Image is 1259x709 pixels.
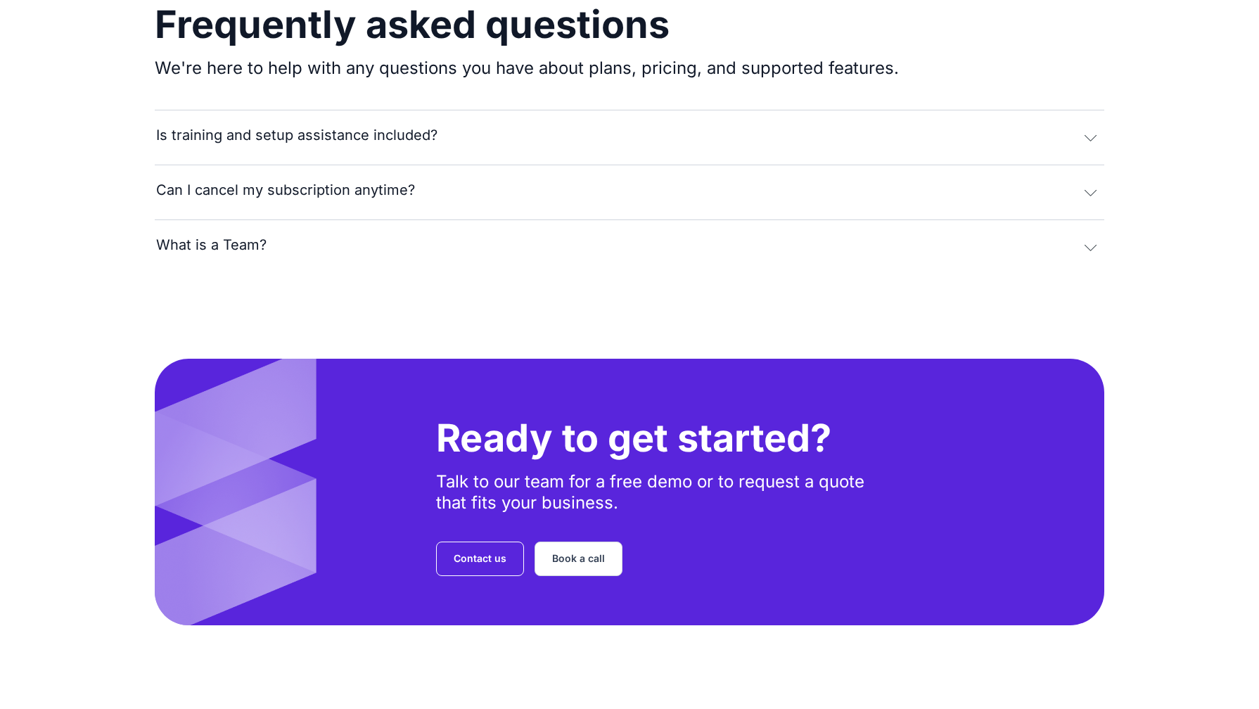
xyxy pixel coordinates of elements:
[436,415,886,461] h1: Ready to get started?
[155,55,899,82] div: We're here to help with any questions you have about plans, pricing, and supported features.
[155,219,1104,271] button: What is a Team?
[535,542,622,575] a: Book a call
[155,110,1104,161] button: Is training and setup assistance included?
[155,165,1104,216] button: Can I cancel my subscription anytime?
[156,237,267,253] div: What is a Team?
[436,542,524,575] a: Contact us
[156,182,415,198] div: Can I cancel my subscription anytime?
[436,471,886,513] div: Talk to our team for a free demo or to request a quote that fits your business.
[156,127,437,143] div: Is training and setup assistance included?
